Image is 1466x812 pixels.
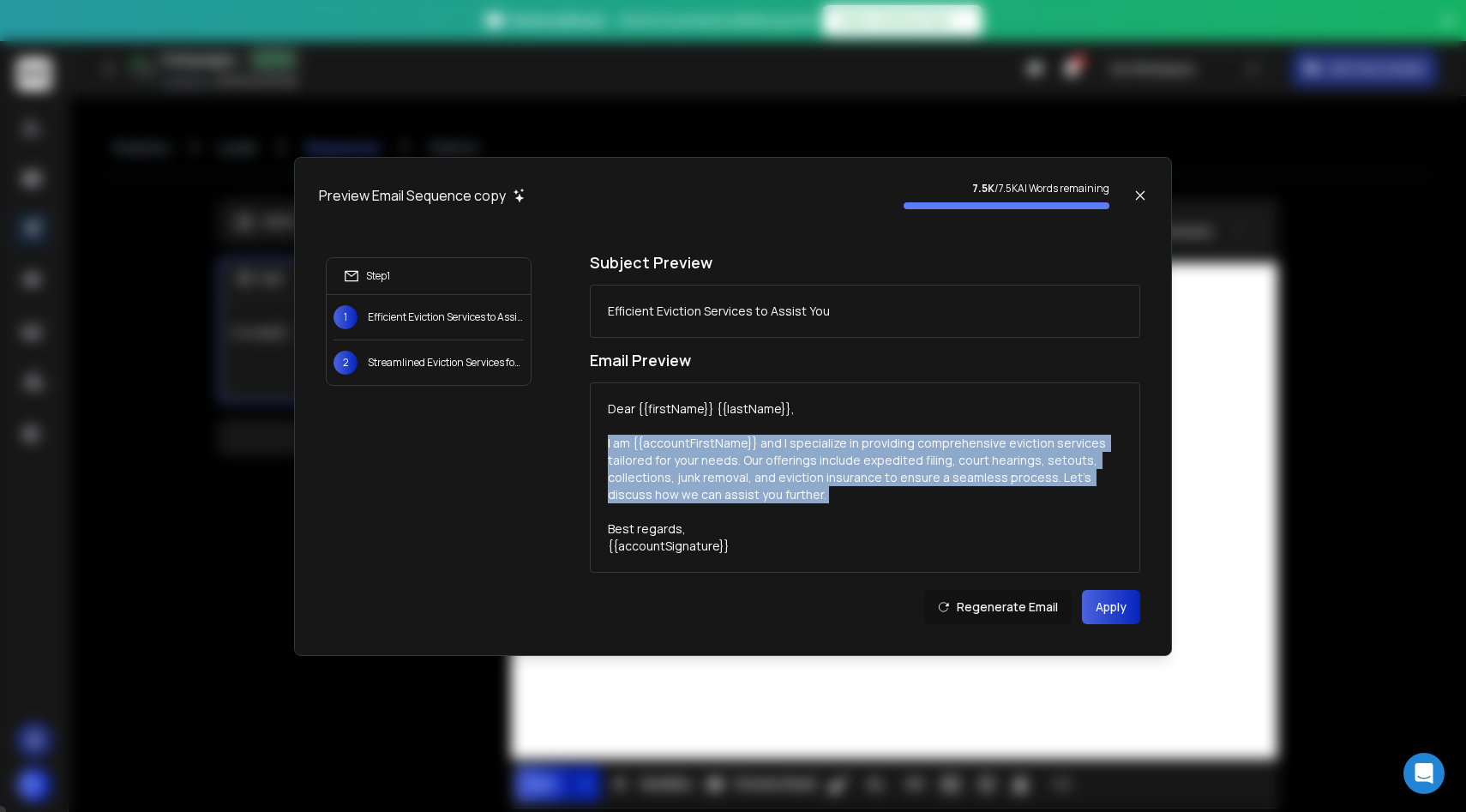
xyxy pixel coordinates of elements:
[904,182,1109,195] p: / 7.5K AI Words remaining
[333,305,357,329] span: 1
[608,303,830,320] div: Efficient Eviction Services to Assist You
[972,181,994,195] strong: 7.5K
[319,185,506,206] h1: Preview Email Sequence copy
[1082,590,1140,624] button: Apply
[608,400,1122,555] div: Dear {{firstName}} {{lastName}}, I am {{accountFirstName}} and I specialize in providing comprehe...
[590,250,1140,274] h1: Subject Preview
[333,351,357,375] span: 2
[368,310,524,324] p: Efficient Eviction Services to Assist You
[924,590,1072,624] button: Regenerate Email
[368,356,524,370] p: Streamlined Eviction Services for Your Property Needs
[590,348,1140,372] h1: Email Preview
[1403,753,1445,794] div: Open Intercom Messenger
[344,268,390,284] div: Step 1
